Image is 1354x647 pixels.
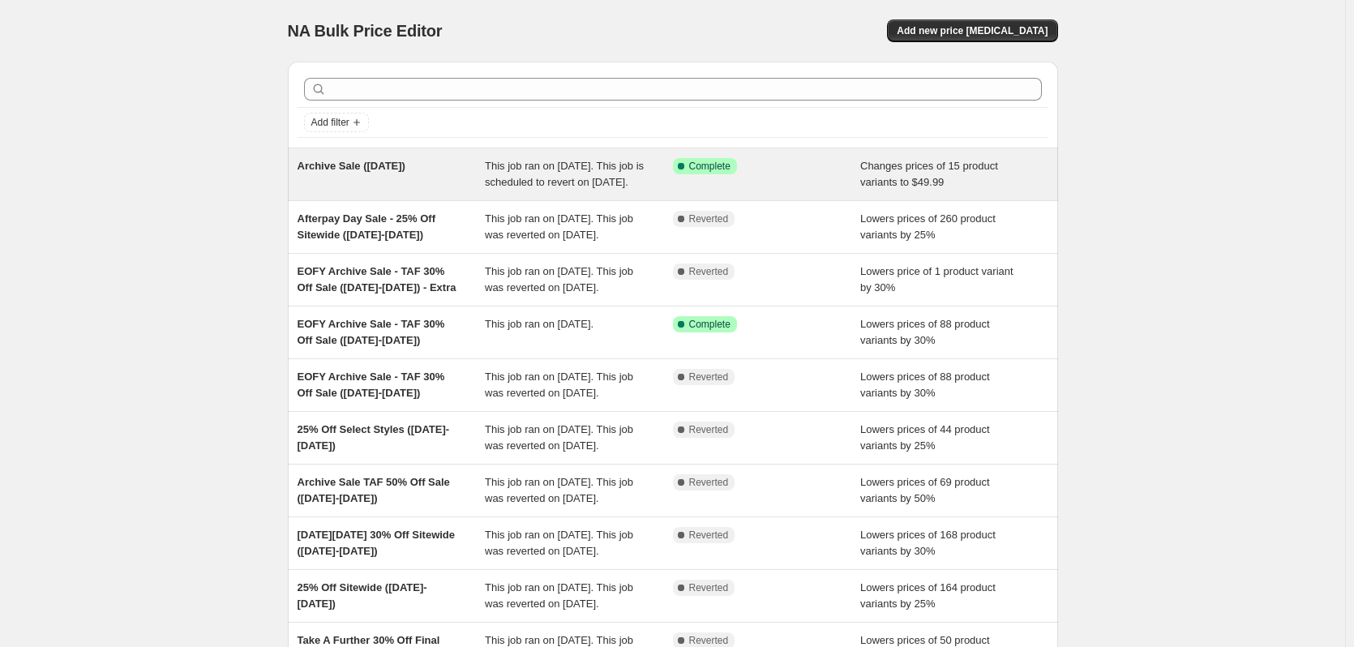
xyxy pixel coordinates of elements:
[860,318,990,346] span: Lowers prices of 88 product variants by 30%
[298,581,427,610] span: 25% Off Sitewide ([DATE]-[DATE])
[485,581,633,610] span: This job ran on [DATE]. This job was reverted on [DATE].
[298,212,436,241] span: Afterpay Day Sale - 25% Off Sitewide ([DATE]-[DATE])
[689,634,729,647] span: Reverted
[304,113,369,132] button: Add filter
[298,318,445,346] span: EOFY Archive Sale - TAF 30% Off Sale ([DATE]-[DATE])
[860,423,990,452] span: Lowers prices of 44 product variants by 25%
[689,371,729,383] span: Reverted
[485,423,633,452] span: This job ran on [DATE]. This job was reverted on [DATE].
[485,529,633,557] span: This job ran on [DATE]. This job was reverted on [DATE].
[689,529,729,542] span: Reverted
[689,318,731,331] span: Complete
[860,581,996,610] span: Lowers prices of 164 product variants by 25%
[860,476,990,504] span: Lowers prices of 69 product variants by 50%
[485,318,593,330] span: This job ran on [DATE].
[298,423,450,452] span: 25% Off Select Styles ([DATE]-[DATE])
[485,160,644,188] span: This job ran on [DATE]. This job is scheduled to revert on [DATE].
[298,371,445,399] span: EOFY Archive Sale - TAF 30% Off Sale ([DATE]-[DATE])
[860,529,996,557] span: Lowers prices of 168 product variants by 30%
[485,476,633,504] span: This job ran on [DATE]. This job was reverted on [DATE].
[887,19,1057,42] button: Add new price [MEDICAL_DATA]
[485,212,633,241] span: This job ran on [DATE]. This job was reverted on [DATE].
[298,265,456,294] span: EOFY Archive Sale - TAF 30% Off Sale ([DATE]-[DATE]) - Extra
[298,160,405,172] span: Archive Sale ([DATE])
[485,371,633,399] span: This job ran on [DATE]. This job was reverted on [DATE].
[689,423,729,436] span: Reverted
[689,160,731,173] span: Complete
[897,24,1048,37] span: Add new price [MEDICAL_DATA]
[860,160,998,188] span: Changes prices of 15 product variants to $49.99
[689,212,729,225] span: Reverted
[860,212,996,241] span: Lowers prices of 260 product variants by 25%
[288,22,443,40] span: NA Bulk Price Editor
[298,529,456,557] span: [DATE][DATE] 30% Off Sitewide ([DATE]-[DATE])
[689,476,729,489] span: Reverted
[860,371,990,399] span: Lowers prices of 88 product variants by 30%
[689,581,729,594] span: Reverted
[860,265,1013,294] span: Lowers price of 1 product variant by 30%
[298,476,450,504] span: Archive Sale TAF 50% Off Sale ([DATE]-[DATE])
[485,265,633,294] span: This job ran on [DATE]. This job was reverted on [DATE].
[311,116,349,129] span: Add filter
[689,265,729,278] span: Reverted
